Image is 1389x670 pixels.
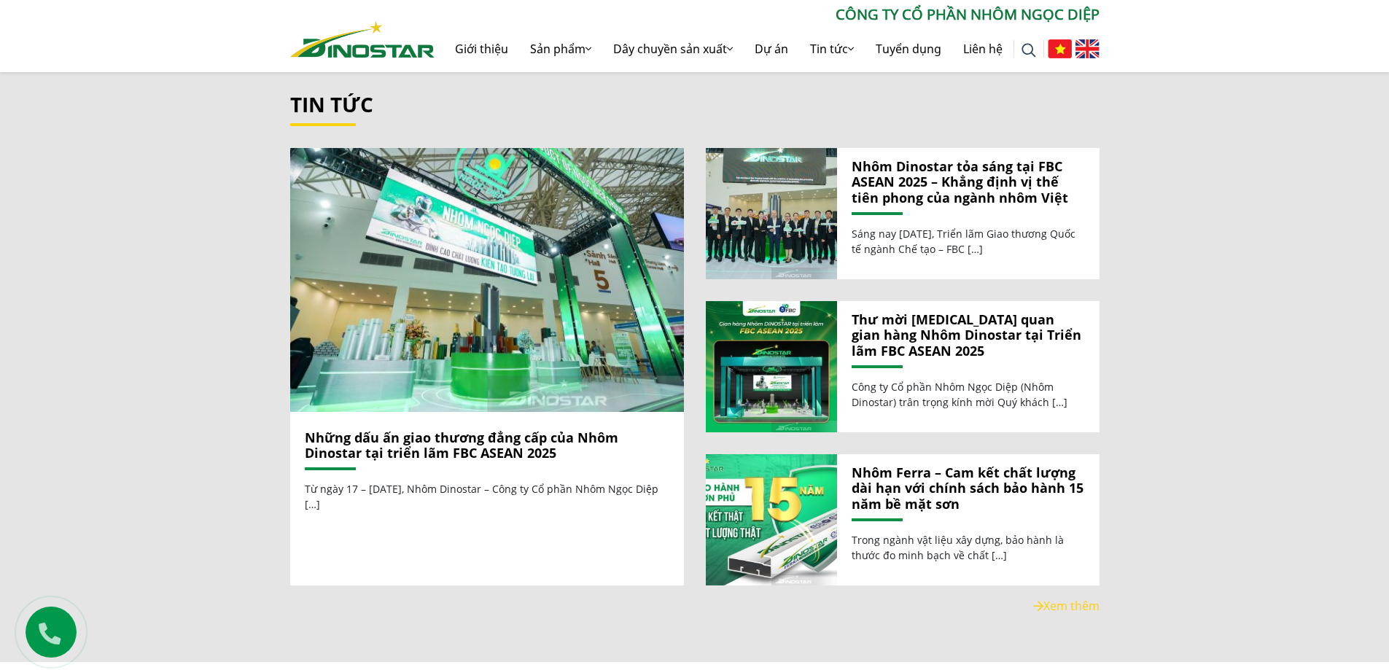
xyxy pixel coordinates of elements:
p: Từ ngày 17 – [DATE], Nhôm Dinostar – Công ty Cổ phần Nhôm Ngọc Diệp […] [305,481,669,512]
a: Nhôm Dinostar tỏa sáng tại FBC ASEAN 2025 – Khẳng định vị thế tiên phong của ngành nhôm Việt [706,148,837,279]
a: Tin tức [799,26,865,72]
img: Thư mời tham quan gian hàng Nhôm Dinostar tại Triển lãm FBC ASEAN 2025 [705,301,836,432]
img: Nhôm Ferra – Cam kết chất lượng dài hạn với chính sách bảo hành 15 năm bề mặt sơn [705,454,836,585]
img: English [1075,39,1100,58]
a: Liên hệ [952,26,1013,72]
p: Sáng nay [DATE], Triển lãm Giao thương Quốc tế ngành Chế tạo – FBC […] [852,226,1085,257]
a: Tuyển dụng [865,26,952,72]
a: Nhôm Ferra – Cam kết chất lượng dài hạn với chính sách bảo hành 15 năm bề mặt sơn [852,465,1085,513]
a: Xem thêm [1033,598,1100,614]
img: search [1022,43,1036,58]
p: CÔNG TY CỔ PHẦN NHÔM NGỌC DIỆP [435,4,1100,26]
img: Tiếng Việt [1048,39,1072,58]
img: Nhôm Dinostar tỏa sáng tại FBC ASEAN 2025 – Khẳng định vị thế tiên phong của ngành nhôm Việt [705,148,836,279]
a: Dự án [744,26,799,72]
a: Thư mời tham quan gian hàng Nhôm Dinostar tại Triển lãm FBC ASEAN 2025 [706,301,837,432]
a: Nhôm Dinostar tỏa sáng tại FBC ASEAN 2025 – Khẳng định vị thế tiên phong của ngành nhôm Việt [852,159,1085,206]
a: Giới thiệu [444,26,519,72]
a: Dây chuyền sản xuất [602,26,744,72]
a: Sản phẩm [519,26,602,72]
a: Nhôm Ferra – Cam kết chất lượng dài hạn với chính sách bảo hành 15 năm bề mặt sơn [706,454,837,585]
p: Công ty Cổ phần Nhôm Ngọc Diệp (Nhôm Dinostar) trân trọng kính mời Quý khách […] [852,379,1085,410]
a: Thư mời [MEDICAL_DATA] quan gian hàng Nhôm Dinostar tại Triển lãm FBC ASEAN 2025 [852,312,1085,359]
img: Nhôm Dinostar [290,21,435,58]
a: Những dấu ấn giao thương đẳng cấp của Nhôm Dinostar tại triển lãm FBC ASEAN 2025 [305,429,618,462]
a: Nhôm Dinostar [290,18,435,57]
p: Trong ngành vật liệu xây dựng, bảo hành là thước đo minh bạch về chất […] [852,532,1085,563]
a: Tin tức [290,90,373,118]
img: Những dấu ấn giao thương đẳng cấp của Nhôm Dinostar tại triển lãm FBC ASEAN 2025 [289,148,684,412]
